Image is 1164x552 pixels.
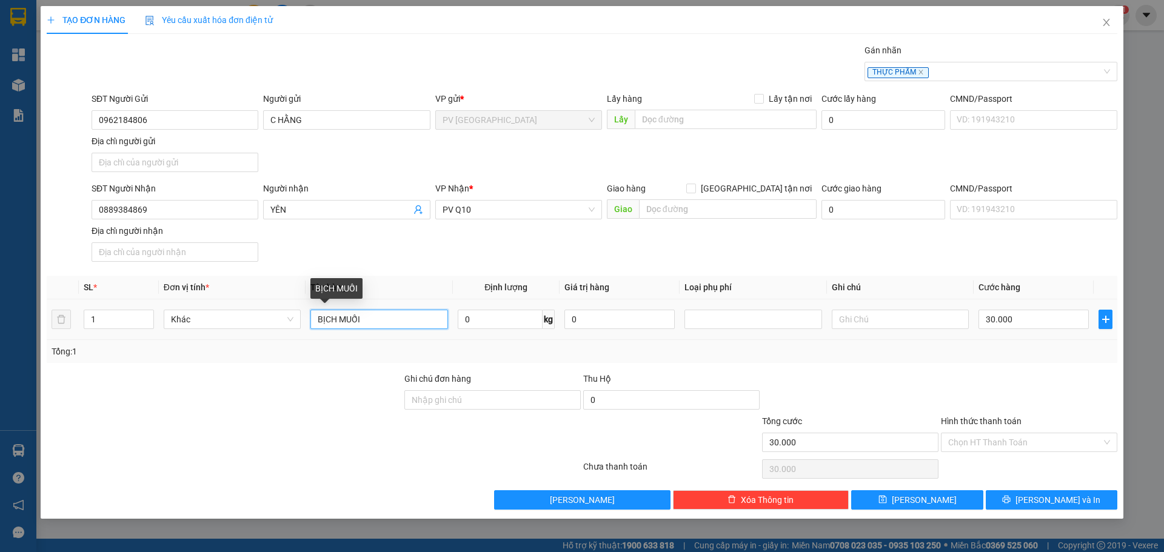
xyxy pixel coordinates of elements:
[832,310,969,329] input: Ghi Chú
[1002,495,1011,505] span: printer
[741,493,794,507] span: Xóa Thông tin
[47,16,55,24] span: plus
[635,110,817,129] input: Dọc đường
[443,111,595,129] span: PV Hòa Thành
[92,135,258,148] div: Địa chỉ người gửi
[762,416,802,426] span: Tổng cước
[941,416,1022,426] label: Hình thức thanh toán
[84,282,93,292] span: SL
[607,184,646,193] span: Giao hàng
[607,94,642,104] span: Lấy hàng
[892,493,957,507] span: [PERSON_NAME]
[171,310,293,328] span: Khác
[164,282,209,292] span: Đơn vị tính
[263,92,430,105] div: Người gửi
[550,493,615,507] span: [PERSON_NAME]
[821,200,945,219] input: Cước giao hàng
[310,278,363,299] div: BỊCH MUỐI
[583,374,611,384] span: Thu Hộ
[404,374,471,384] label: Ghi chú đơn hàng
[1099,314,1111,324] span: plus
[92,242,258,262] input: Địa chỉ của người nhận
[413,205,423,214] span: user-add
[92,224,258,238] div: Địa chỉ người nhận
[607,199,639,219] span: Giao
[607,110,635,129] span: Lấy
[47,15,125,25] span: TẠO ĐƠN HÀNG
[821,184,881,193] label: Cước giao hàng
[443,201,595,219] span: PV Q10
[821,94,876,104] label: Cước lấy hàng
[950,182,1117,195] div: CMND/Passport
[435,184,469,193] span: VP Nhận
[865,45,901,55] label: Gán nhãn
[543,310,555,329] span: kg
[821,110,945,130] input: Cước lấy hàng
[851,490,983,510] button: save[PERSON_NAME]
[918,69,924,75] span: close
[494,490,671,510] button: [PERSON_NAME]
[1089,6,1123,40] button: Close
[727,495,736,505] span: delete
[868,67,929,78] span: THỰC PHẨM
[1015,493,1100,507] span: [PERSON_NAME] và In
[680,276,826,299] th: Loại phụ phí
[878,495,887,505] span: save
[978,282,1020,292] span: Cước hàng
[145,16,155,25] img: icon
[582,460,761,481] div: Chưa thanh toán
[564,310,675,329] input: 0
[696,182,817,195] span: [GEOGRAPHIC_DATA] tận nơi
[145,15,273,25] span: Yêu cầu xuất hóa đơn điện tử
[92,153,258,172] input: Địa chỉ của người gửi
[484,282,527,292] span: Định lượng
[310,310,447,329] input: VD: Bàn, Ghế
[564,282,609,292] span: Giá trị hàng
[92,92,258,105] div: SĐT Người Gửi
[52,345,449,358] div: Tổng: 1
[827,276,974,299] th: Ghi chú
[673,490,849,510] button: deleteXóa Thông tin
[950,92,1117,105] div: CMND/Passport
[986,490,1117,510] button: printer[PERSON_NAME] và In
[764,92,817,105] span: Lấy tận nơi
[639,199,817,219] input: Dọc đường
[435,92,602,105] div: VP gửi
[52,310,71,329] button: delete
[92,182,258,195] div: SĐT Người Nhận
[404,390,581,410] input: Ghi chú đơn hàng
[1099,310,1112,329] button: plus
[263,182,430,195] div: Người nhận
[1102,18,1111,27] span: close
